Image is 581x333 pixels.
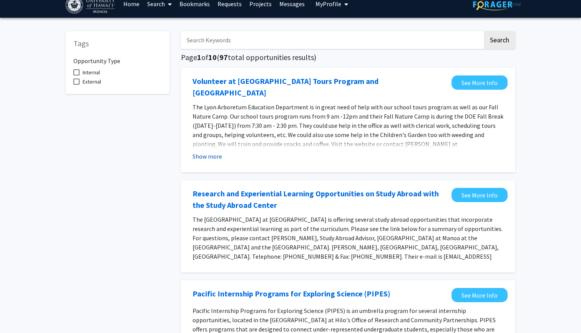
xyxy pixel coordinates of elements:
[83,68,100,77] span: Internal
[181,53,515,62] h5: Page of ( total opportunities results)
[452,75,508,90] a: Opens in a new tab
[83,77,101,86] span: External
[6,298,33,327] iframe: Chat
[208,52,217,62] span: 10
[219,52,228,62] span: 97
[193,152,222,161] button: Show more
[193,102,504,158] p: The Lyon Arboretum Education Department is in great need of help with our school tours program as...
[484,31,515,49] button: Search
[452,288,508,302] a: Opens in a new tab
[193,288,390,300] a: Opens in a new tab
[181,31,483,49] input: Search Keywords
[193,215,504,270] p: The [GEOGRAPHIC_DATA] at [GEOGRAPHIC_DATA] is offering several study abroad opportunities that in...
[73,39,162,48] h5: Tags
[452,188,508,202] a: Opens in a new tab
[73,51,162,65] h6: Opportunity Type
[193,188,448,211] a: Opens in a new tab
[193,75,448,99] a: Opens in a new tab
[197,52,201,62] span: 1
